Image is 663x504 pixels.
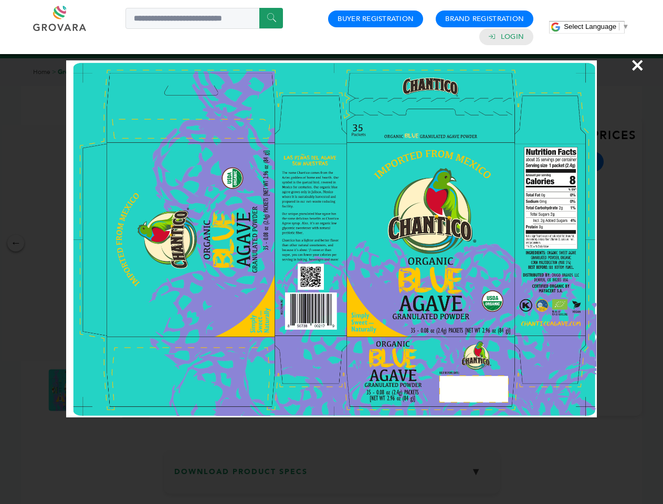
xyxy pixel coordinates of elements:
a: Brand Registration [445,14,524,24]
span: × [630,50,645,80]
span: ▼ [622,23,629,30]
a: Login [501,32,524,41]
img: Image Preview [66,60,596,417]
a: Buyer Registration [338,14,414,24]
input: Search a product or brand... [125,8,283,29]
span: Select Language [564,23,616,30]
a: Select Language​ [564,23,629,30]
